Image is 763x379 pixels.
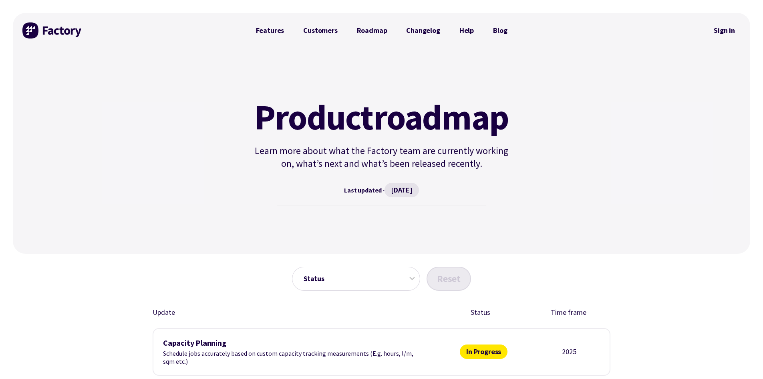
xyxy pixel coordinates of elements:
mark: roadmap [373,99,509,135]
div: Time frame [544,307,593,318]
span: [DATE] [385,183,419,197]
div: Last updated · [251,183,512,197]
img: Factory [22,22,83,39]
a: Sign in [708,21,741,40]
a: Roadmap [347,22,397,39]
a: Blog [483,22,517,39]
a: Customers [294,22,347,39]
p: Learn more about what the Factory team are currently working on, what’s next and what’s been rele... [251,144,512,170]
nav: Secondary Navigation [708,21,741,40]
button: Reset [427,267,471,291]
a: Features [246,22,294,39]
a: Help [450,22,483,39]
div: Schedule jobs accurately based on custom capacity tracking measurements (E.g. hours, l/m, sqm etc.) [163,338,419,365]
div: 2025 [548,347,590,357]
h1: Product [251,99,512,135]
div: Status [456,307,505,318]
h3: Capacity Planning [163,338,419,348]
div: Update [153,307,417,318]
span: In Progress [460,345,507,359]
nav: Primary Navigation [246,22,517,39]
a: Changelog [397,22,449,39]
